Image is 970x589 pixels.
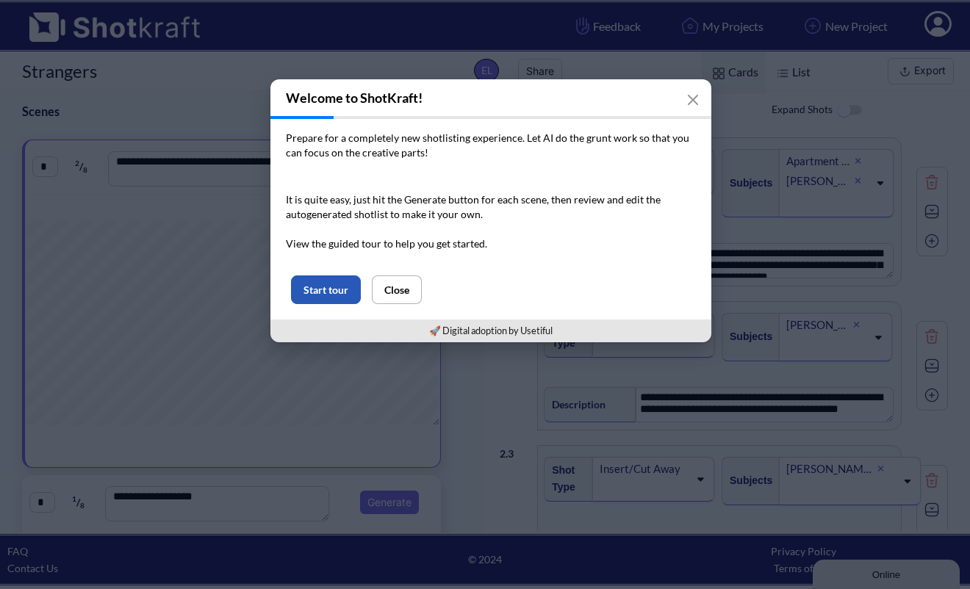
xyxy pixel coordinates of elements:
div: Online [11,12,136,24]
h3: Welcome to ShotKraft! [270,79,711,116]
a: 🚀 Digital adoption by Usetiful [429,325,553,336]
span: Prepare for a completely new shotlisting experience. [286,131,525,144]
p: It is quite easy, just hit the Generate button for each scene, then review and edit the autogener... [286,192,696,251]
button: Close [372,275,422,304]
button: Start tour [291,275,361,304]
